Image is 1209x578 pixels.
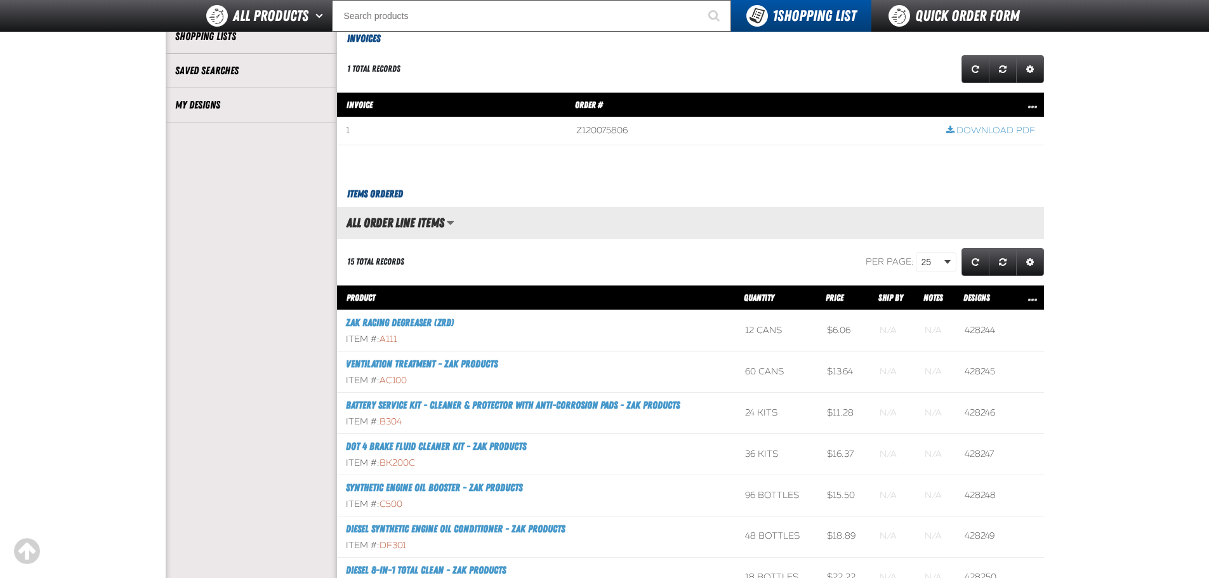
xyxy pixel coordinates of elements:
span: 25 [922,256,942,269]
div: Item #: [346,416,727,428]
a: Expand or Collapse Grid Settings [1016,248,1044,276]
a: Saved Searches [175,63,327,78]
span: Per page: [866,256,914,266]
button: Manage grid views. Current view is All Order Line Items [446,212,454,233]
td: 428249 [956,516,1012,557]
h3: Items Ordered [337,187,1044,202]
td: 36 kits [736,434,818,475]
a: Battery Service Kit - Cleaner & Protector with Anti-Corrosion Pads - ZAK Products [346,399,680,411]
div: Item #: [346,334,727,346]
a: Diesel Synthetic Engine Oil Conditioner - ZAK Products [346,523,565,535]
td: Blank [871,475,916,516]
span: A111 [380,334,397,345]
h3: Invoices [337,31,1044,46]
td: 428245 [956,351,1012,393]
td: $16.37 [818,434,871,475]
span: Price [826,292,843,303]
span: All Products [233,4,308,27]
td: Blank [871,310,916,351]
td: Blank [916,351,955,393]
td: $18.89 [818,516,871,557]
a: Synthetic Engine Oil Booster - ZAK Products [346,482,522,494]
td: Blank [916,310,955,351]
td: 12 cans [736,310,818,351]
span: BK200C [380,457,415,468]
span: C500 [380,499,402,509]
td: Blank [871,434,916,475]
td: $15.50 [818,475,871,516]
a: DIESEL 8-in-1 TOTAL CLEAN - ZAK Products [346,564,506,576]
td: 48 bottles [736,516,818,557]
a: Reset grid action [989,55,1017,83]
a: DOT 4 Brake Fluid Cleaner Kit - ZAK Products [346,440,526,452]
td: Blank [916,516,955,557]
div: Item #: [346,375,727,387]
td: $13.64 [818,351,871,393]
a: Shopping Lists [175,29,327,44]
span: B304 [380,416,402,427]
a: ZAK Racing Degreaser (ZRD) [346,317,454,329]
strong: 1 [772,7,777,25]
span: Product [347,292,375,303]
span: Ship By [878,292,903,303]
div: 1 total records [347,63,400,75]
a: Refresh grid action [961,248,989,276]
td: Blank [871,516,916,557]
td: 96 bottles [736,475,818,516]
td: Blank [871,351,916,393]
td: Blank [916,475,955,516]
span: Invoice [347,100,373,110]
a: Refresh grid action [961,55,989,83]
td: Blank [871,393,916,434]
td: Blank [916,393,955,434]
td: 60 cans [736,351,818,393]
span: AC100 [380,375,407,386]
td: 428248 [956,475,1012,516]
td: $6.06 [818,310,871,351]
td: Z120075806 [567,117,937,145]
td: 428244 [956,310,1012,351]
a: Reset grid action [989,248,1017,276]
span: DF301 [380,540,406,551]
td: 428246 [956,393,1012,434]
div: Item #: [346,457,727,470]
h2: All Order Line Items [337,216,444,230]
td: 428247 [956,434,1012,475]
td: Blank [916,434,955,475]
td: $11.28 [818,393,871,434]
td: 24 kits [736,393,818,434]
div: Item #: [346,499,727,511]
a: Ventilation Treatment - ZAK Products [346,358,498,370]
div: Item #: [346,540,727,552]
div: Scroll to the top [13,537,41,565]
th: Row actions [937,92,1044,117]
span: Order # [575,100,603,110]
span: Quantity [744,292,774,303]
div: 15 total records [347,256,404,268]
td: 1 [337,117,567,145]
span: Shopping List [772,7,856,25]
a: Expand or Collapse Grid Settings [1016,55,1044,83]
span: Designs [963,292,990,303]
th: Row actions [1012,285,1044,310]
span: Notes [923,292,943,303]
a: Download PDF row action [946,125,1035,137]
a: My Designs [175,98,327,112]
